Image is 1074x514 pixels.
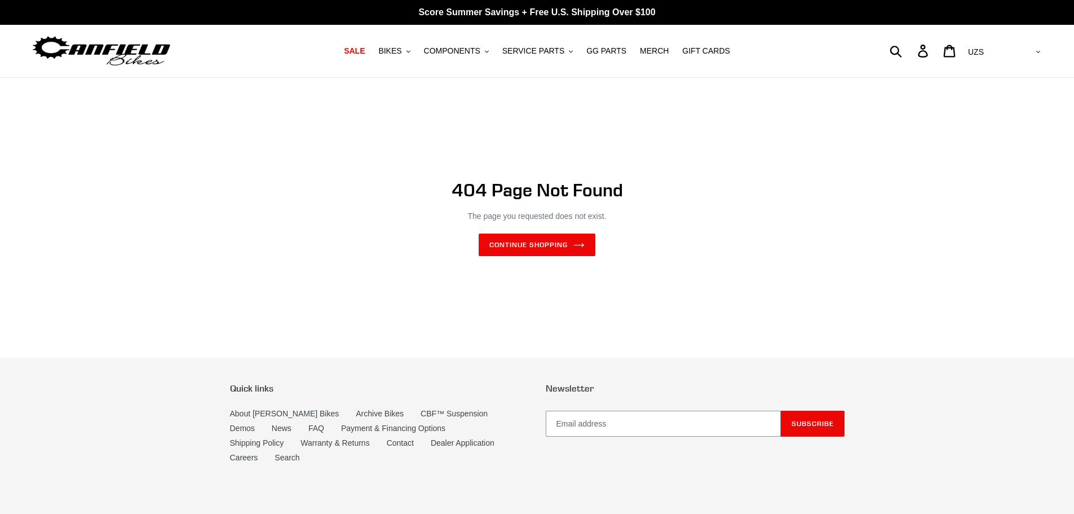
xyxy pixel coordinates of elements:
input: Search [896,38,925,63]
button: COMPONENTS [418,43,494,59]
a: Payment & Financing Options [341,424,445,433]
a: GIFT CARDS [677,43,736,59]
span: BIKES [378,46,401,56]
a: FAQ [308,424,324,433]
a: Shipping Policy [230,438,284,447]
p: Newsletter [546,383,845,394]
a: GG PARTS [581,43,632,59]
span: SALE [344,46,365,56]
a: Archive Bikes [356,409,404,418]
input: Email address [546,411,781,437]
a: Dealer Application [431,438,494,447]
span: GIFT CARDS [682,46,730,56]
a: Warranty & Returns [300,438,369,447]
button: SERVICE PARTS [497,43,578,59]
a: Demos [230,424,255,433]
a: Contact [387,438,414,447]
span: MERCH [640,46,669,56]
img: Canfield Bikes [31,33,172,69]
span: COMPONENTS [424,46,480,56]
a: Search [275,453,299,462]
a: News [272,424,291,433]
a: MERCH [634,43,674,59]
a: About [PERSON_NAME] Bikes [230,409,339,418]
p: Quick links [230,383,529,394]
a: SALE [338,43,370,59]
span: SERVICE PARTS [502,46,564,56]
a: CBF™ Suspension [421,409,488,418]
a: Careers [230,453,258,462]
button: Subscribe [781,411,845,437]
p: The page you requested does not exist. [261,210,814,222]
h1: 404 Page Not Found [261,179,814,201]
a: Continue shopping [479,234,595,256]
span: GG PARTS [586,46,626,56]
button: BIKES [373,43,416,59]
span: Subscribe [792,419,834,428]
